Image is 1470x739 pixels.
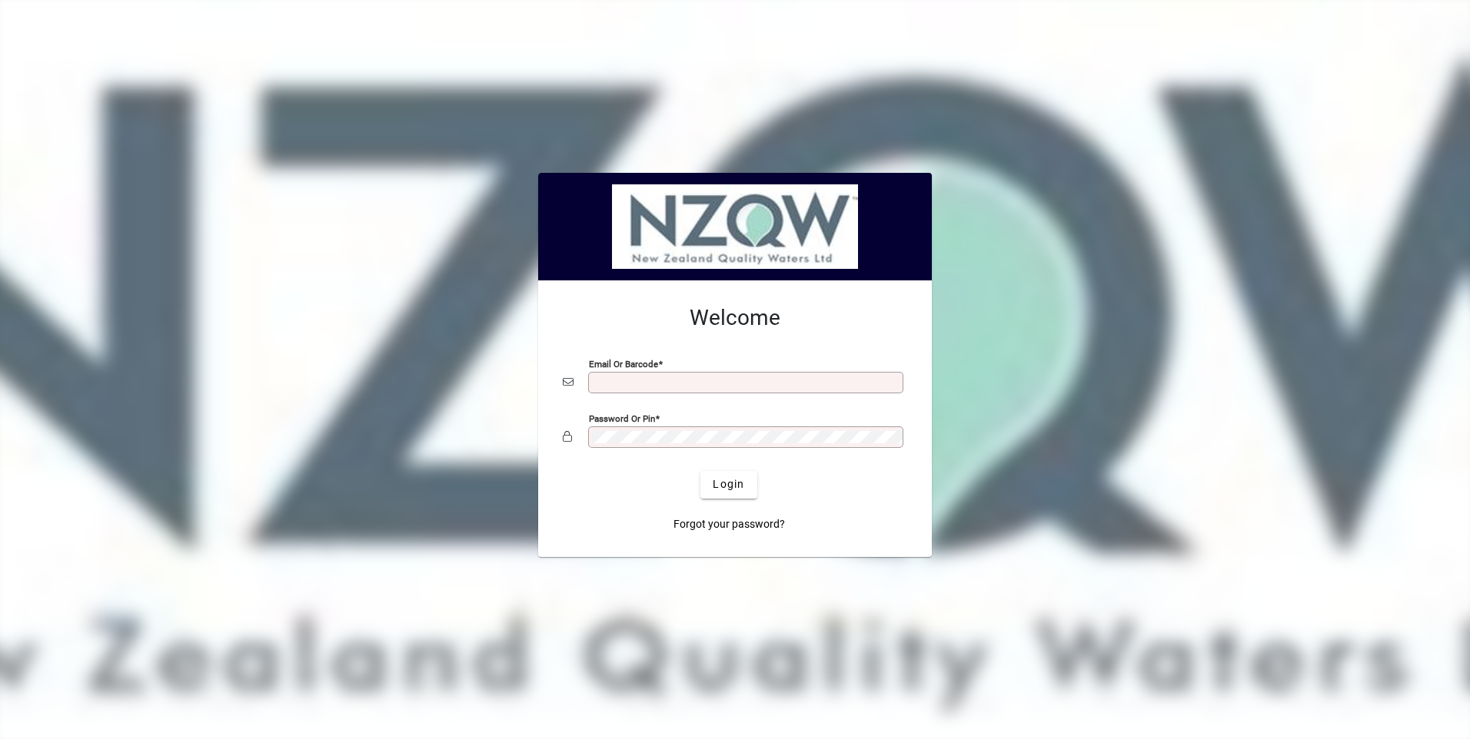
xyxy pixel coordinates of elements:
[713,476,744,492] span: Login
[667,511,791,539] a: Forgot your password?
[563,305,907,331] h2: Welcome
[700,471,757,499] button: Login
[589,413,655,423] mat-label: Password or Pin
[589,358,658,369] mat-label: Email or Barcode
[673,516,785,532] span: Forgot your password?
